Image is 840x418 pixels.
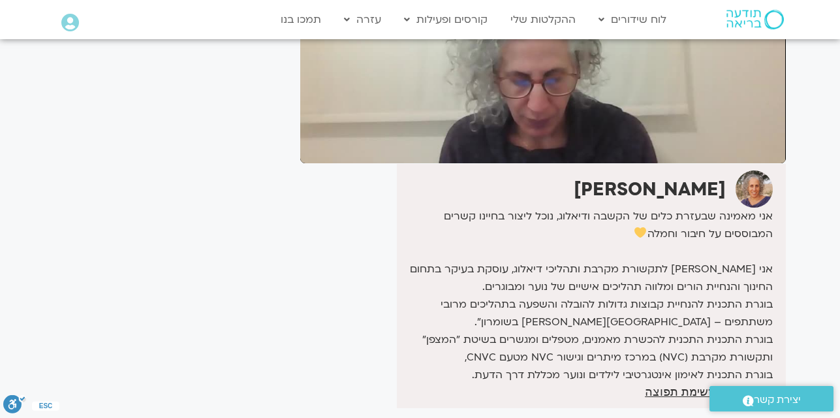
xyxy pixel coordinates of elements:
[754,391,801,409] span: יצירת קשר
[274,7,328,32] a: תמכו בנו
[400,366,772,384] p: בוגרת התכנית לאימון אינטגרטיבי לילדים ונוער מכללת דרך הדעת.
[634,227,646,238] img: 💛
[397,7,494,32] a: קורסים ופעילות
[736,170,773,208] img: שגית רוסו יצחקי
[400,331,772,366] p: בוגרת התכנית התכנית להכשרת מאמנים, מטפלים ומגשרים בשיטת "המצפן" ותקשורת מקרבת (NVC) במרכז מיתרים ...
[400,296,772,331] p: בוגרת התכנית להנחיית קבוצות גדולות להובלה והשפעה בתהליכים מרובי משתתפים – [GEOGRAPHIC_DATA][PERSO...
[400,208,772,243] p: אני מאמינה שבעזרת כלים של הקשבה ודיאלוג, נוכל ליצור בחיינו קשרים המבוססים על חיבור וחמלה
[574,177,726,202] strong: [PERSON_NAME]
[400,261,772,296] p: אני [PERSON_NAME] לתקשורת מקרבת ותהליכי דיאלוג, עוסקת בעיקר בתחום החינוך והנחיית הורים ומלווה תהל...
[726,10,784,29] img: תודעה בריאה
[504,7,582,32] a: ההקלטות שלי
[337,7,388,32] a: עזרה
[592,7,673,32] a: לוח שידורים
[709,386,833,411] a: יצירת קשר
[645,386,772,398] a: הצטרפות לרשימת תפוצה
